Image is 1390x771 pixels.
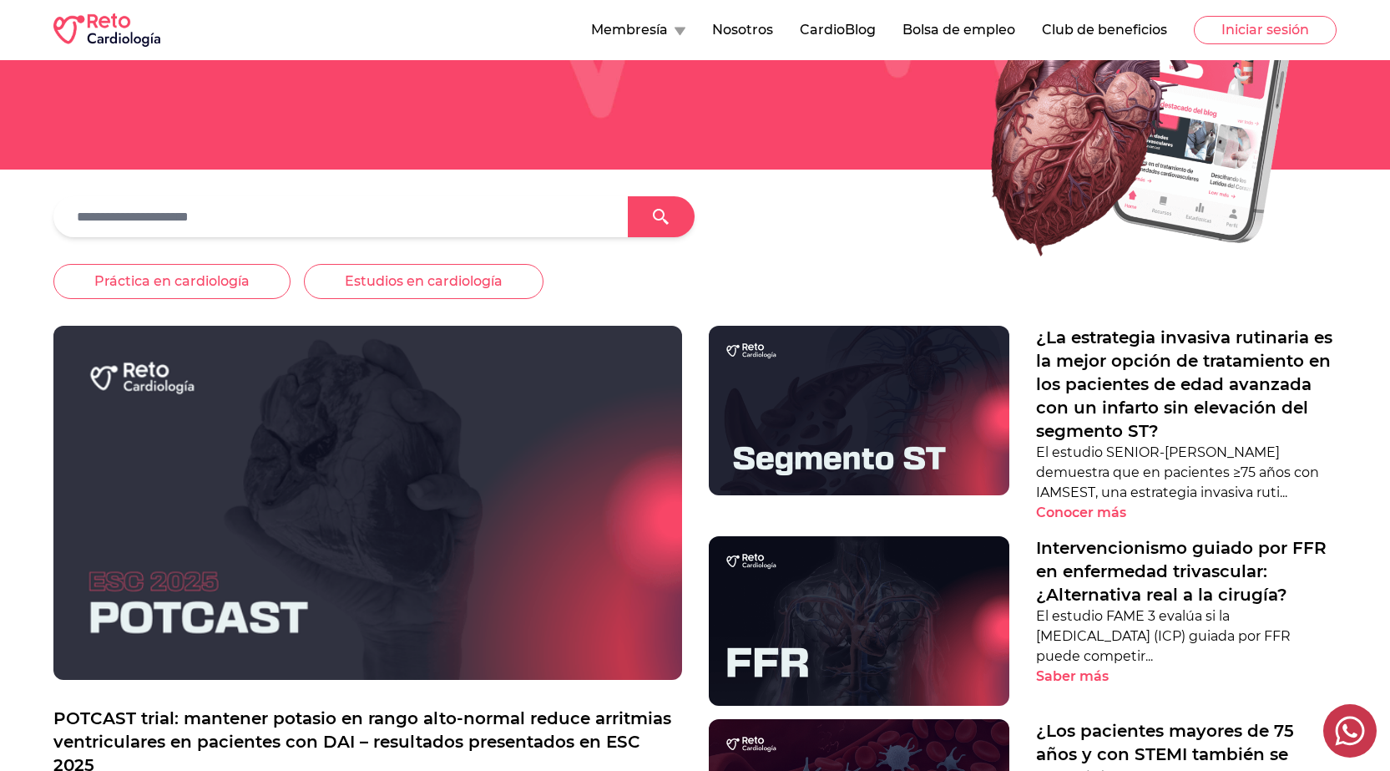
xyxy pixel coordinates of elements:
[709,536,1009,706] img: Intervencionismo guiado por FFR en enfermedad trivascular: ¿Alternativa real a la cirugía?
[1036,326,1337,443] a: ¿La estrategia invasiva rutinaria es la mejor opción de tratamiento en los pacientes de edad avan...
[1036,503,1337,523] a: Conocer más
[712,20,773,40] button: Nosotros
[1036,443,1337,503] p: El estudio SENIOR-[PERSON_NAME] demuestra que en pacientes ≥75 años con IAMSEST, una estrategia i...
[1036,503,1155,523] button: Conocer más
[1036,536,1337,606] a: Intervencionismo guiado por FFR en enfermedad trivascular: ¿Alternativa real a la cirugía?
[53,13,160,47] img: RETO Cardio Logo
[1036,667,1109,687] p: Saber más
[53,326,682,679] img: POTCAST trial: mantener potasio en rango alto-normal reduce arritmias ventriculares en pacientes ...
[1036,606,1337,667] p: El estudio FAME 3 evalúa si la [MEDICAL_DATA] (ICP) guiada por FFR puede competir...
[709,326,1009,495] img: ¿La estrategia invasiva rutinaria es la mejor opción de tratamiento en los pacientes de edad avan...
[1036,667,1337,687] a: Saber más
[1194,16,1337,44] button: Iniciar sesión
[800,20,876,40] button: CardioBlog
[1036,503,1126,523] p: Conocer más
[902,20,1015,40] button: Bolsa de empleo
[304,264,543,299] button: Estudios en cardiología
[53,264,291,299] button: Práctica en cardiología
[591,20,685,40] button: Membresía
[1042,20,1167,40] button: Club de beneficios
[1036,667,1138,687] button: Saber más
